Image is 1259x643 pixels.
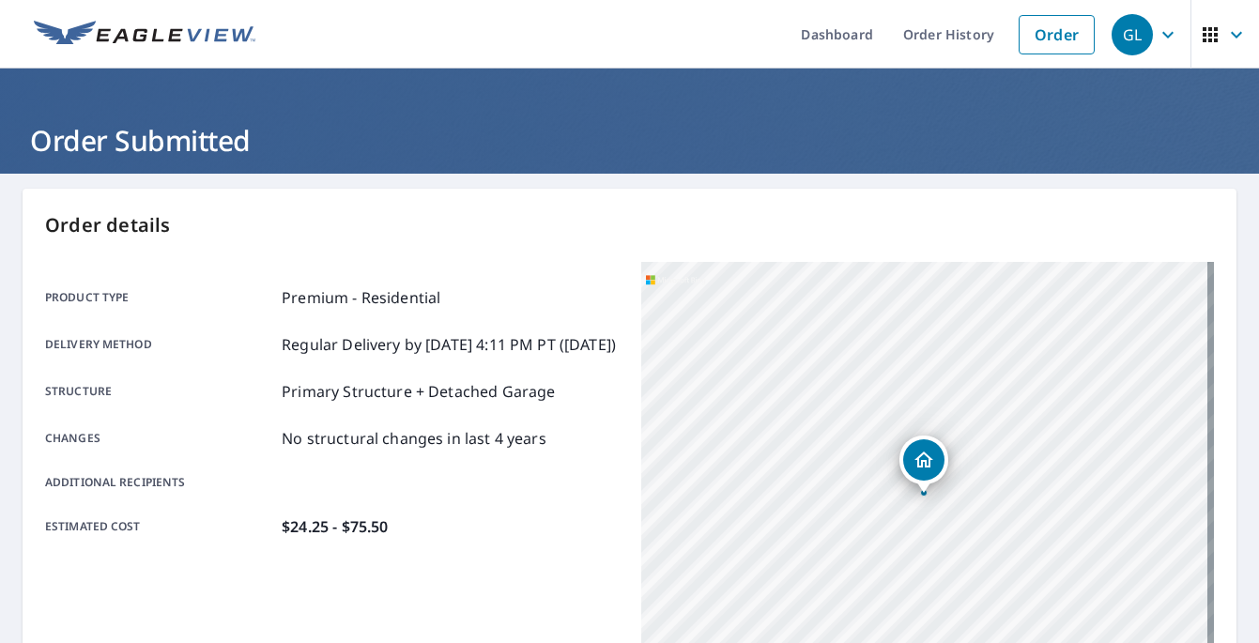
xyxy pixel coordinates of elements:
[45,286,274,309] p: Product type
[282,380,555,403] p: Primary Structure + Detached Garage
[282,515,388,538] p: $24.25 - $75.50
[45,427,274,450] p: Changes
[45,211,1214,239] p: Order details
[23,121,1236,160] h1: Order Submitted
[899,436,948,494] div: Dropped pin, building 1, Residential property, 25 TANGLEWOOD BAY HANOVER MB R0A0V2
[1019,15,1095,54] a: Order
[45,515,274,538] p: Estimated cost
[282,427,546,450] p: No structural changes in last 4 years
[282,333,616,356] p: Regular Delivery by [DATE] 4:11 PM PT ([DATE])
[1112,14,1153,55] div: GL
[45,333,274,356] p: Delivery method
[45,474,274,491] p: Additional recipients
[45,380,274,403] p: Structure
[282,286,440,309] p: Premium - Residential
[34,21,255,49] img: EV Logo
